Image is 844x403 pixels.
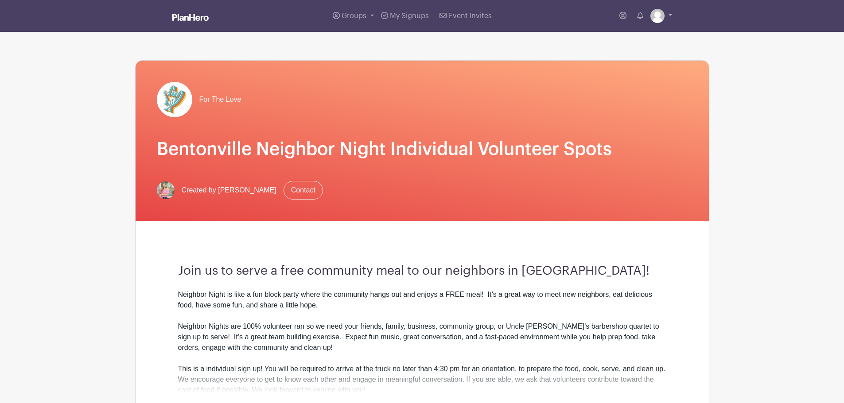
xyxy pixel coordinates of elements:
[172,14,209,21] img: logo_white-6c42ec7e38ccf1d336a20a19083b03d10ae64f83f12c07503d8b9e83406b4c7d.svg
[650,9,665,23] img: default-ce2991bfa6775e67f084385cd625a349d9dcbb7a52a09fb2fda1e96e2d18dcdb.png
[284,181,323,200] a: Contact
[178,311,666,395] div: Neighbor Nights are 100% volunteer ran so we need your friends, family, business, community group...
[342,12,366,19] span: Groups
[199,94,241,105] span: For The Love
[157,82,192,117] img: pageload-spinner.gif
[178,289,666,311] div: Neighbor Night is like a fun block party where the community hangs out and enjoys a FREE meal! It...
[157,138,688,160] h1: Bentonville Neighbor Night Individual Volunteer Spots
[178,264,666,279] h3: Join us to serve a free community meal to our neighbors in [GEOGRAPHIC_DATA]!
[390,12,429,19] span: My Signups
[157,181,175,199] img: 2x2%20headshot.png
[449,12,492,19] span: Event Invites
[182,185,276,196] span: Created by [PERSON_NAME]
